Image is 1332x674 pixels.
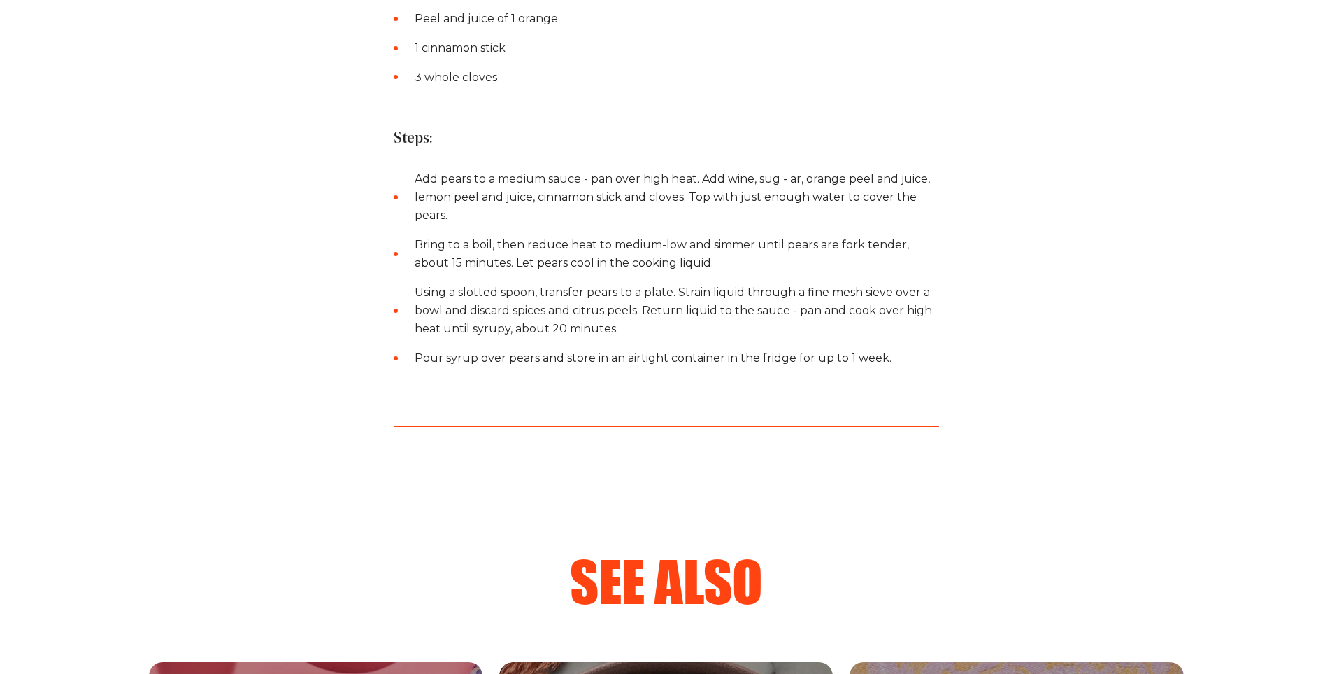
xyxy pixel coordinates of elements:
li: Add pears to a medium sauce - pan over high heat. Add wine, sug - ar, orange peel and juice, lemo... [415,170,939,225]
p: See Also [570,539,763,623]
li: Bring to a boil, then reduce heat to medium-low and simmer until pears are fork tender, about 15 ... [415,236,939,272]
p: Steps: [394,125,939,153]
li: Peel and juice of 1 orange [415,10,939,28]
li: 3 whole cloves [415,69,939,87]
li: Pour syrup over pears and store in an airtight container in the fridge for up to 1 week. [415,349,939,367]
li: 1 cinnamon stick [415,39,939,57]
li: Using a slotted spoon, transfer pears to a plate. Strain liquid through a fine mesh sieve over a ... [415,283,939,338]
